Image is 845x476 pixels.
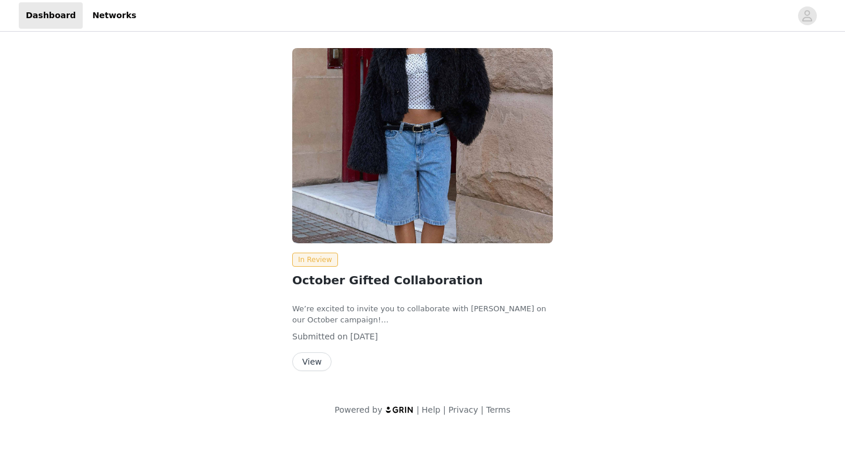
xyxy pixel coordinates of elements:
span: In Review [292,253,338,267]
p: We’re excited to invite you to collaborate with [PERSON_NAME] on our October campaign! [292,303,553,326]
button: View [292,352,332,371]
a: Networks [85,2,143,29]
img: logo [385,406,414,413]
a: Terms [486,405,510,414]
a: Dashboard [19,2,83,29]
span: | [443,405,446,414]
a: Privacy [448,405,478,414]
span: [DATE] [350,332,378,341]
span: | [417,405,420,414]
a: Help [422,405,441,414]
span: Powered by [334,405,382,414]
span: Submitted on [292,332,348,341]
h2: October Gifted Collaboration [292,271,553,289]
img: Peppermayo USA [292,48,553,243]
div: avatar [802,6,813,25]
a: View [292,358,332,366]
span: | [481,405,484,414]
